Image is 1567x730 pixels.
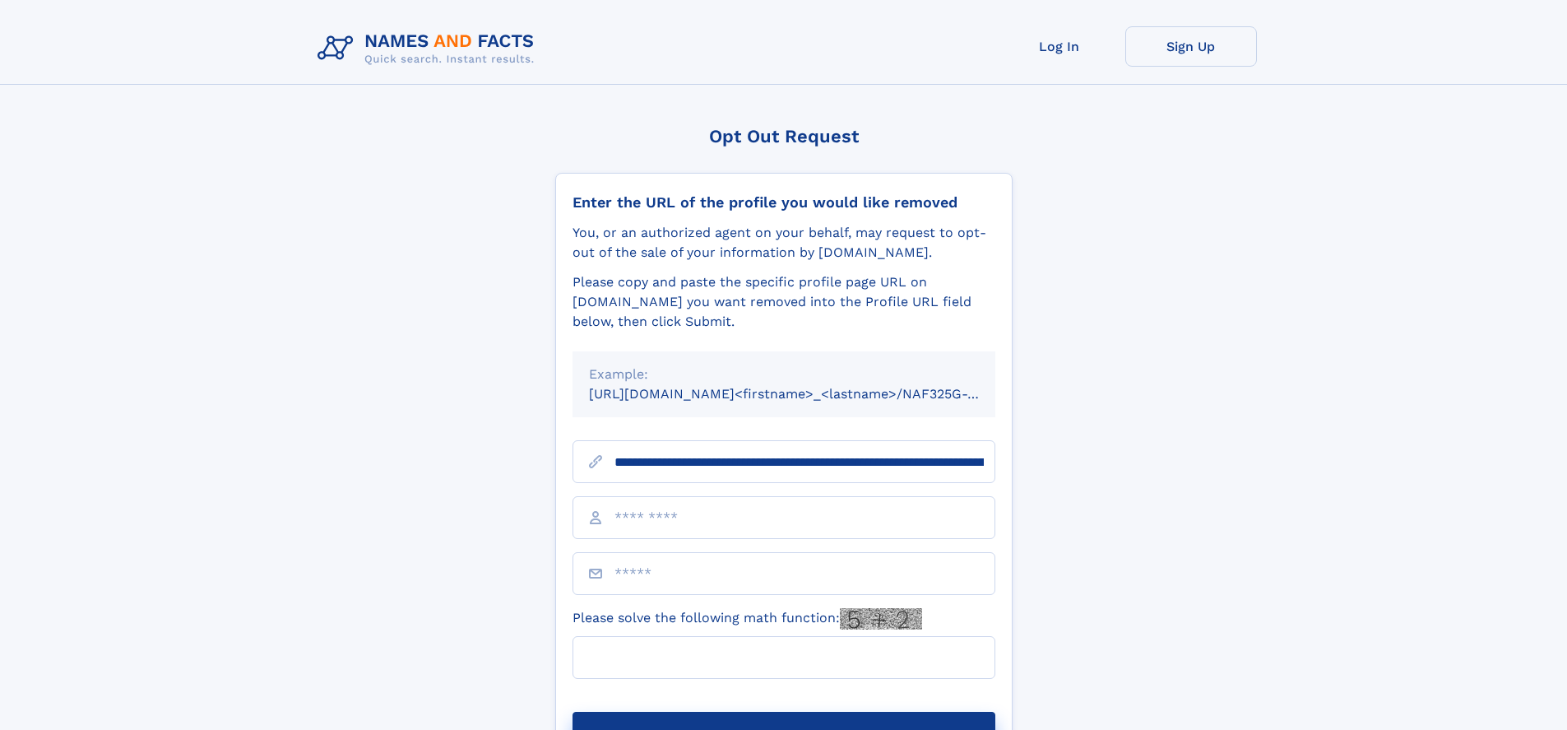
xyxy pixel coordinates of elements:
[589,386,1027,402] small: [URL][DOMAIN_NAME]<firstname>_<lastname>/NAF325G-xxxxxxxx
[573,272,995,332] div: Please copy and paste the specific profile page URL on [DOMAIN_NAME] you want removed into the Pr...
[573,193,995,212] div: Enter the URL of the profile you would like removed
[311,26,548,71] img: Logo Names and Facts
[573,608,922,630] label: Please solve the following math function:
[1125,26,1257,67] a: Sign Up
[994,26,1125,67] a: Log In
[555,126,1013,146] div: Opt Out Request
[573,223,995,263] div: You, or an authorized agent on your behalf, may request to opt-out of the sale of your informatio...
[589,365,979,384] div: Example:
